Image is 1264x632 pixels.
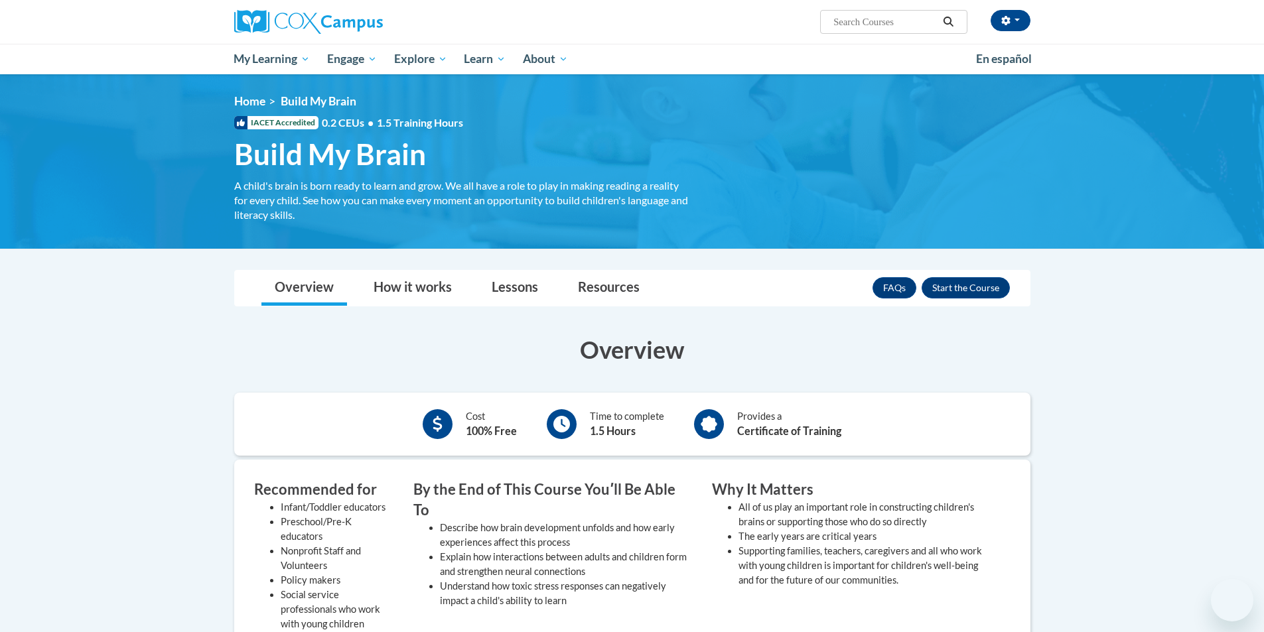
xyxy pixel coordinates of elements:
span: En español [976,52,1032,66]
li: Nonprofit Staff and Volunteers [281,544,393,573]
li: Explain how interactions between adults and children form and strengthen neural connections [440,550,692,579]
a: Explore [386,44,456,74]
input: Search Courses [832,14,938,30]
span: My Learning [234,51,310,67]
div: Time to complete [590,409,664,439]
a: Lessons [478,271,551,306]
div: Main menu [214,44,1050,74]
li: Understand how toxic stress responses can negatively impact a child's ability to learn [440,579,692,608]
h3: By the End of This Course Youʹll Be Able To [413,479,692,521]
span: Learn [464,51,506,67]
a: My Learning [226,44,319,74]
li: Infant/Toddler educators [281,500,393,515]
img: Cox Campus [234,10,383,34]
a: Cox Campus [234,10,486,34]
span: Build My Brain [281,94,356,108]
a: Engage [318,44,386,74]
span: Explore [394,51,447,67]
span: • [368,116,374,129]
iframe: Button to launch messaging window [1211,579,1253,621]
button: Enroll [922,277,1010,298]
a: Overview [261,271,347,306]
b: 1.5 Hours [590,424,636,437]
h3: Recommended for [254,479,393,500]
div: Cost [466,409,517,439]
li: Policy makers [281,573,393,588]
li: The early years are critical years [738,529,991,544]
span: Engage [327,51,377,67]
span: Build My Brain [234,137,426,172]
button: Account Settings [991,10,1030,31]
span: 1.5 Training Hours [377,116,463,129]
b: Certificate of Training [737,424,841,437]
li: Describe how brain development unfolds and how early experiences affect this process [440,521,692,550]
a: Learn [455,44,514,74]
li: All of us play an important role in constructing children's brains or supporting those who do so ... [738,500,991,529]
li: Preschool/Pre-K educators [281,515,393,544]
button: Search [938,14,958,30]
a: About [514,44,577,74]
span: 0.2 CEUs [322,115,463,130]
div: Provides a [737,409,841,439]
a: How it works [360,271,465,306]
li: Social service professionals who work with young children [281,588,393,631]
h3: Why It Matters [712,479,991,500]
span: About [523,51,568,67]
h3: Overview [234,333,1030,366]
a: FAQs [873,277,916,298]
span: IACET Accredited [234,116,318,129]
b: 100% Free [466,424,517,437]
a: Resources [565,271,653,306]
li: Supporting families, teachers, caregivers and all who work with young children is important for c... [738,544,991,588]
div: A child's brain is born ready to learn and grow. We all have a role to play in making reading a r... [234,178,692,222]
a: En español [967,45,1040,73]
a: Home [234,94,265,108]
